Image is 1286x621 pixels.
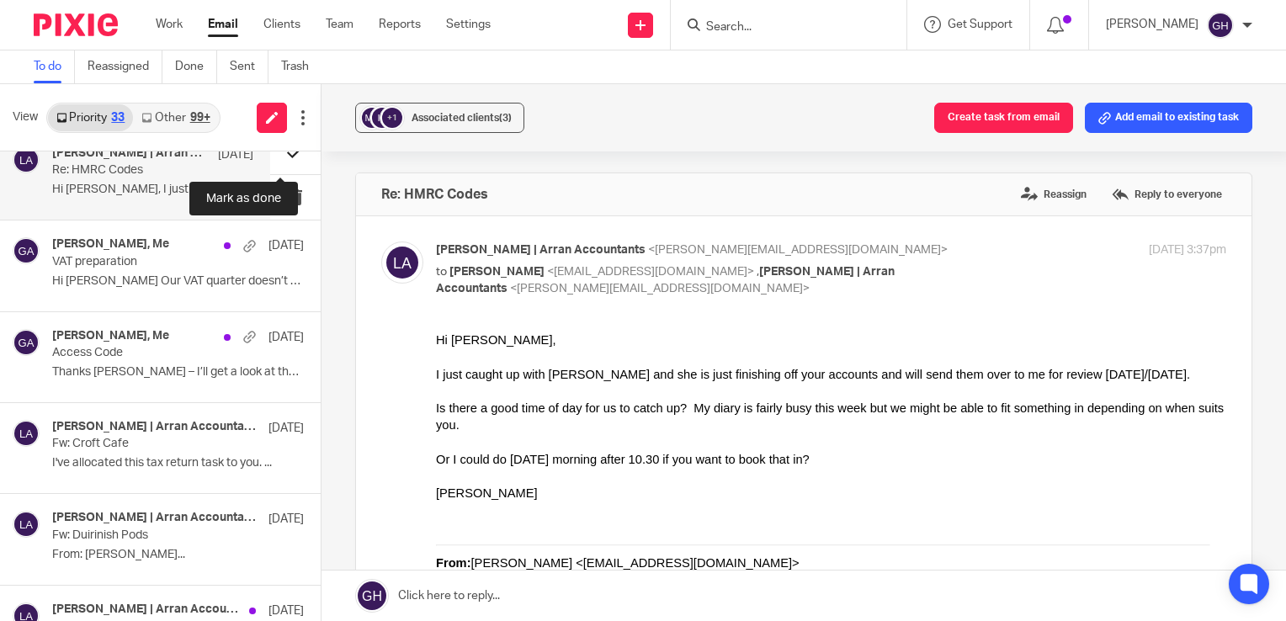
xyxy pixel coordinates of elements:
[499,113,512,123] span: (3)
[281,50,321,83] a: Trash
[52,420,260,434] h4: [PERSON_NAME] | Arran Accountants
[52,346,253,360] p: Access Code
[934,103,1073,133] button: Create task from email
[52,255,253,269] p: VAT preparation
[52,329,169,343] h4: [PERSON_NAME], Me
[52,365,304,379] p: Thanks [PERSON_NAME] – I’ll get a look at that in the...
[52,548,304,562] p: From: [PERSON_NAME]...
[263,16,300,33] a: Clients
[52,146,210,161] h4: [PERSON_NAME] | Arran Accountants
[268,602,304,619] p: [DATE]
[436,266,447,278] span: to
[1085,103,1252,133] button: Add email to existing task
[382,108,402,128] div: +1
[359,105,385,130] img: svg%3E
[52,511,260,525] h4: [PERSON_NAME] | Arran Accountants
[52,237,169,252] h4: [PERSON_NAME], Me
[175,50,217,83] a: Done
[133,104,218,131] a: Other99+
[218,146,253,163] p: [DATE]
[948,19,1012,30] span: Get Support
[13,420,40,447] img: svg%3E
[48,104,133,131] a: Priority33
[230,50,268,83] a: Sent
[52,163,213,178] p: Re: HMRC Codes
[648,244,948,256] span: <[PERSON_NAME][EMAIL_ADDRESS][DOMAIN_NAME]>
[268,329,304,346] p: [DATE]
[704,20,856,35] input: Search
[268,237,304,254] p: [DATE]
[52,183,253,197] p: Hi [PERSON_NAME], I just caught up with [PERSON_NAME]...
[190,112,210,124] div: 99+
[208,16,238,33] a: Email
[379,16,421,33] a: Reports
[52,274,304,289] p: Hi [PERSON_NAME] Our VAT quarter doesn’t end until...
[510,283,810,295] span: <[PERSON_NAME][EMAIL_ADDRESS][DOMAIN_NAME]>
[34,13,118,36] img: Pixie
[1207,12,1234,39] img: svg%3E
[1149,241,1226,259] p: [DATE] 3:37pm
[111,112,125,124] div: 33
[52,602,241,617] h4: [PERSON_NAME] | Arran Accountants
[34,50,75,83] a: To do
[156,16,183,33] a: Work
[52,456,304,470] p: I've allocated this tax return task to you. ...
[355,103,524,133] button: +1 Associated clients(3)
[446,16,491,33] a: Settings
[88,50,162,83] a: Reassigned
[13,109,38,126] span: View
[412,113,512,123] span: Associated clients
[757,266,759,278] span: ,
[436,244,646,256] span: [PERSON_NAME] | Arran Accountants
[13,511,40,538] img: svg%3E
[547,266,754,278] span: <[EMAIL_ADDRESS][DOMAIN_NAME]>
[52,528,253,543] p: Fw: Duirinish Pods
[326,16,353,33] a: Team
[381,241,423,284] img: svg%3E
[449,266,545,278] span: [PERSON_NAME]
[1017,182,1091,207] label: Reassign
[1108,182,1226,207] label: Reply to everyone
[268,420,304,437] p: [DATE]
[52,437,253,451] p: Fw: Croft Cafe
[13,237,40,264] img: svg%3E
[13,329,40,356] img: svg%3E
[1106,16,1198,33] p: [PERSON_NAME]
[369,105,395,130] img: svg%3E
[268,511,304,528] p: [DATE]
[381,186,488,203] h4: Re: HMRC Codes
[13,146,40,173] img: svg%3E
